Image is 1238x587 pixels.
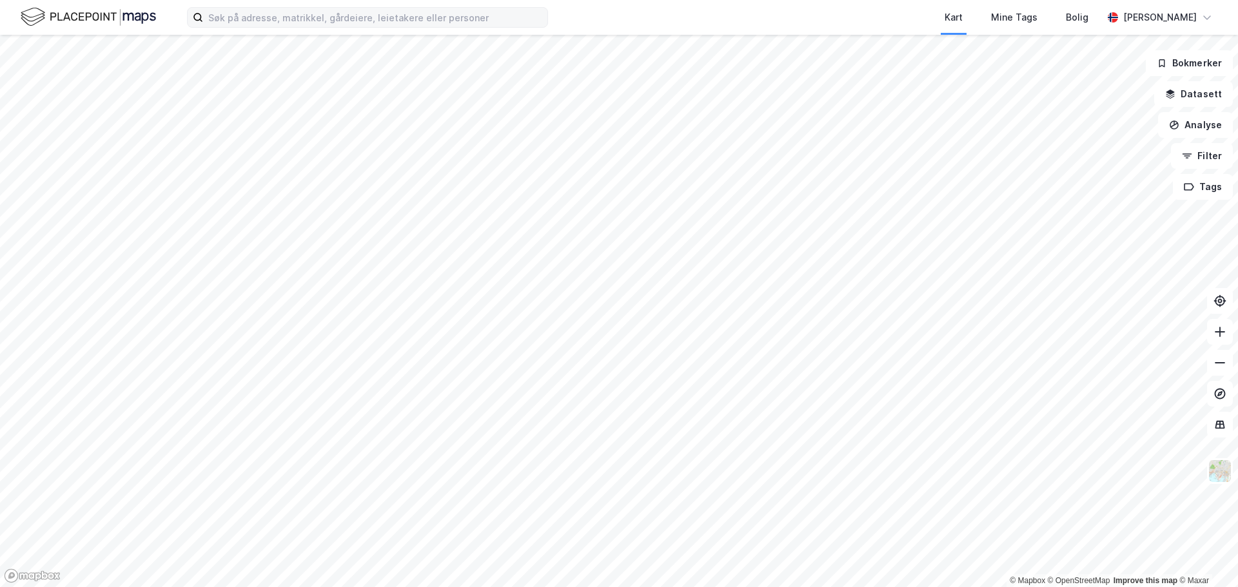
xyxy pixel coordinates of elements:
button: Analyse [1158,112,1233,138]
a: Mapbox [1010,576,1045,585]
a: OpenStreetMap [1048,576,1110,585]
button: Tags [1173,174,1233,200]
div: Mine Tags [991,10,1037,25]
button: Bokmerker [1146,50,1233,76]
div: Kontrollprogram for chat [1174,525,1238,587]
img: Z [1208,459,1232,483]
div: Kart [945,10,963,25]
button: Datasett [1154,81,1233,107]
input: Søk på adresse, matrikkel, gårdeiere, leietakere eller personer [203,8,547,27]
a: Improve this map [1114,576,1177,585]
iframe: Chat Widget [1174,525,1238,587]
a: Mapbox homepage [4,568,61,583]
div: Bolig [1066,10,1088,25]
div: [PERSON_NAME] [1123,10,1197,25]
button: Filter [1171,143,1233,169]
img: logo.f888ab2527a4732fd821a326f86c7f29.svg [21,6,156,28]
